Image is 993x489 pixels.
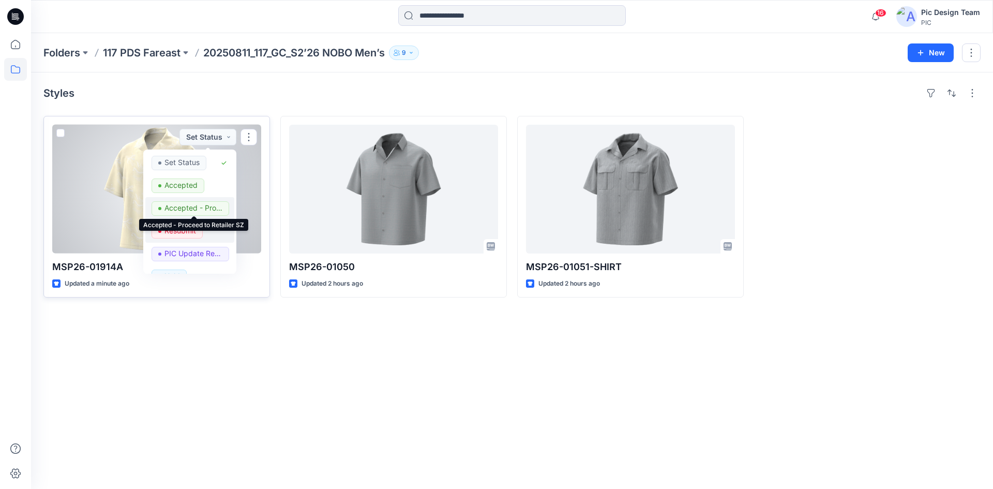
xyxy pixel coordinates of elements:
button: New [908,43,954,62]
button: 9 [389,46,419,60]
a: MSP26-01914A [52,125,261,254]
p: MSP26-01050 [289,260,498,274]
div: Pic Design Team [921,6,980,19]
a: Folders [43,46,80,60]
p: 9 [402,47,406,58]
p: Accepted - Proceed to Retailer SZ [164,201,222,215]
p: Accepted [164,179,198,192]
p: Hold [164,270,180,283]
span: 16 [875,9,886,17]
p: Updated 2 hours ago [302,278,363,289]
p: Updated a minute ago [65,278,129,289]
p: MSP26-01051-SHIRT [526,260,735,274]
a: 117 PDS Fareast [103,46,180,60]
img: avatar [896,6,917,27]
p: 20250811_117_GC_S2’26 NOBO Men’s [203,46,385,60]
p: Updated 2 hours ago [538,278,600,289]
p: Resubmit [164,224,196,238]
a: MSP26-01051-SHIRT [526,125,735,254]
p: MSP26-01914A [52,260,261,274]
p: PIC Update Ready to Review [164,247,222,260]
h4: Styles [43,87,74,99]
div: PIC [921,19,980,26]
p: Set Status [164,156,200,169]
a: MSP26-01050 [289,125,498,254]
